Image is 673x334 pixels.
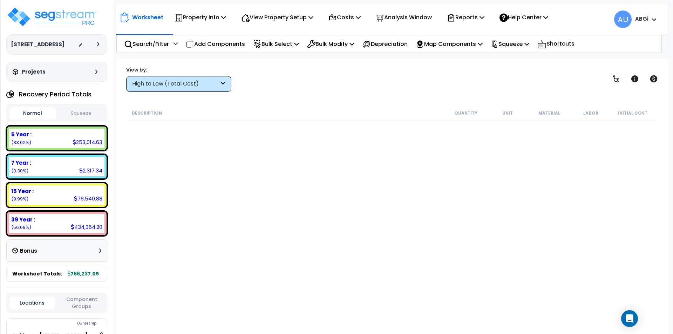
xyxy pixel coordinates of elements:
[175,13,226,22] p: Property Info
[11,216,35,223] b: 39 Year :
[502,110,513,116] small: Unit
[635,15,648,22] b: ABGi
[126,66,231,73] div: View by:
[19,91,91,98] h4: Recovery Period Totals
[11,139,31,145] small: (33.02%)
[58,107,105,120] button: Squeeze
[376,13,432,22] p: Analysis Window
[533,35,578,53] div: Shortcuts
[6,6,97,27] img: logo_pro_r.png
[71,223,102,231] div: 434,364.20
[11,188,34,195] b: 15 Year :
[11,196,28,202] small: (9.99%)
[416,39,483,49] p: Map Components
[59,295,104,310] button: Component Groups
[11,224,31,230] small: (56.69%)
[499,13,548,22] p: Help Center
[21,319,107,328] div: Ownership
[182,36,249,52] div: Add Components
[12,270,62,277] span: Worksheet Totals:
[9,107,56,120] button: Normal
[11,159,31,166] b: 7 Year :
[11,168,28,174] small: (0.30%)
[583,110,598,116] small: Labor
[537,39,575,49] p: Shortcuts
[454,110,477,116] small: Quantity
[538,110,560,116] small: Material
[11,131,32,138] b: 5 Year :
[9,296,55,309] button: Locations
[328,13,361,22] p: Costs
[186,39,245,49] p: Add Components
[79,167,102,174] div: 2,317.34
[307,39,354,49] p: Bulk Modify
[614,11,632,28] span: AU
[132,13,163,22] p: Worksheet
[621,310,638,327] div: Open Intercom Messenger
[11,41,64,48] h3: [STREET_ADDRESS]
[447,13,484,22] p: Reports
[20,248,37,254] h3: Bonus
[74,195,102,202] div: 76,540.88
[22,68,46,75] h3: Projects
[132,110,162,116] small: Description
[241,13,313,22] p: View Property Setup
[73,138,102,146] div: 253,014.63
[124,39,169,49] p: Search/Filter
[359,36,412,52] div: Depreciation
[253,39,299,49] p: Bulk Select
[132,80,219,88] div: High to Low (Total Cost)
[618,110,647,116] small: Initial Cost
[68,270,99,277] b: 766,237.05
[491,39,529,49] p: Squeeze
[362,39,408,49] p: Depreciation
